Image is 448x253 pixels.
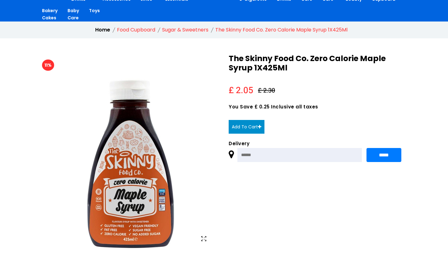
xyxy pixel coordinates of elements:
[215,26,348,34] li: The Skinny Food Co. Zero Calorie Maple Syrup 1X425Ml
[258,87,275,94] span: £ 2.30
[229,87,253,94] span: £ 2.05
[89,7,100,14] a: Toys
[42,60,54,71] span: 11%
[229,141,406,146] span: Delivery
[42,7,58,21] a: BakeryCakes
[68,7,79,21] a: BabyCare
[95,26,110,33] a: Home
[117,26,155,34] li: Food Cupboard
[229,54,406,73] h2: The Skinny Food Co. Zero Calorie Maple Syrup 1X425Ml
[229,120,264,134] button: Add To Cart
[42,75,219,253] img: The_Skinny_Food_Co._Zero_Calorie_Maple_Syrup_425Ml_425ml_℮.jpeg
[229,104,406,109] span: You Save £ 0.25 Inclusive all taxes
[162,26,208,34] li: Sugar & Sweetners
